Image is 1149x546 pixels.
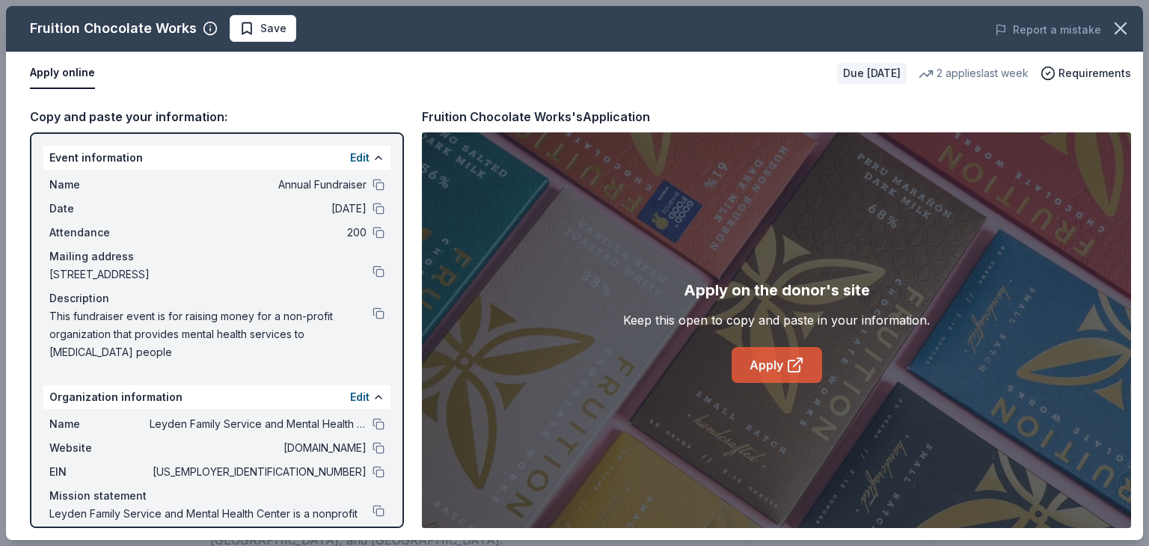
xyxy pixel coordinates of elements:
div: Fruition Chocolate Works's Application [422,107,650,126]
span: [DATE] [150,200,367,218]
span: [US_EMPLOYER_IDENTIFICATION_NUMBER] [150,463,367,481]
span: Requirements [1058,64,1131,82]
button: Apply online [30,58,95,89]
span: [STREET_ADDRESS] [49,266,373,283]
span: 200 [150,224,367,242]
span: Name [49,415,150,433]
button: Edit [350,149,370,167]
div: Mission statement [49,487,384,505]
span: Save [260,19,287,37]
div: Event information [43,146,390,170]
div: Copy and paste your information: [30,107,404,126]
button: Save [230,15,296,42]
span: This fundraiser event is for raising money for a non-profit organization that provides mental hea... [49,307,373,361]
div: Organization information [43,385,390,409]
div: 2 applies last week [919,64,1029,82]
button: Edit [350,388,370,406]
div: Fruition Chocolate Works [30,16,197,40]
span: Date [49,200,150,218]
a: Apply [732,347,822,383]
div: Due [DATE] [837,63,907,84]
div: Keep this open to copy and paste in your information. [623,311,930,329]
span: Annual Fundraiser [150,176,367,194]
button: Requirements [1041,64,1131,82]
div: Apply on the donor's site [684,278,870,302]
button: Report a mistake [995,21,1101,39]
span: EIN [49,463,150,481]
div: Mailing address [49,248,384,266]
span: Name [49,176,150,194]
span: Website [49,439,150,457]
span: Leyden Family Service and Mental Health Center [150,415,367,433]
span: [DOMAIN_NAME] [150,439,367,457]
span: Attendance [49,224,150,242]
div: Description [49,289,384,307]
